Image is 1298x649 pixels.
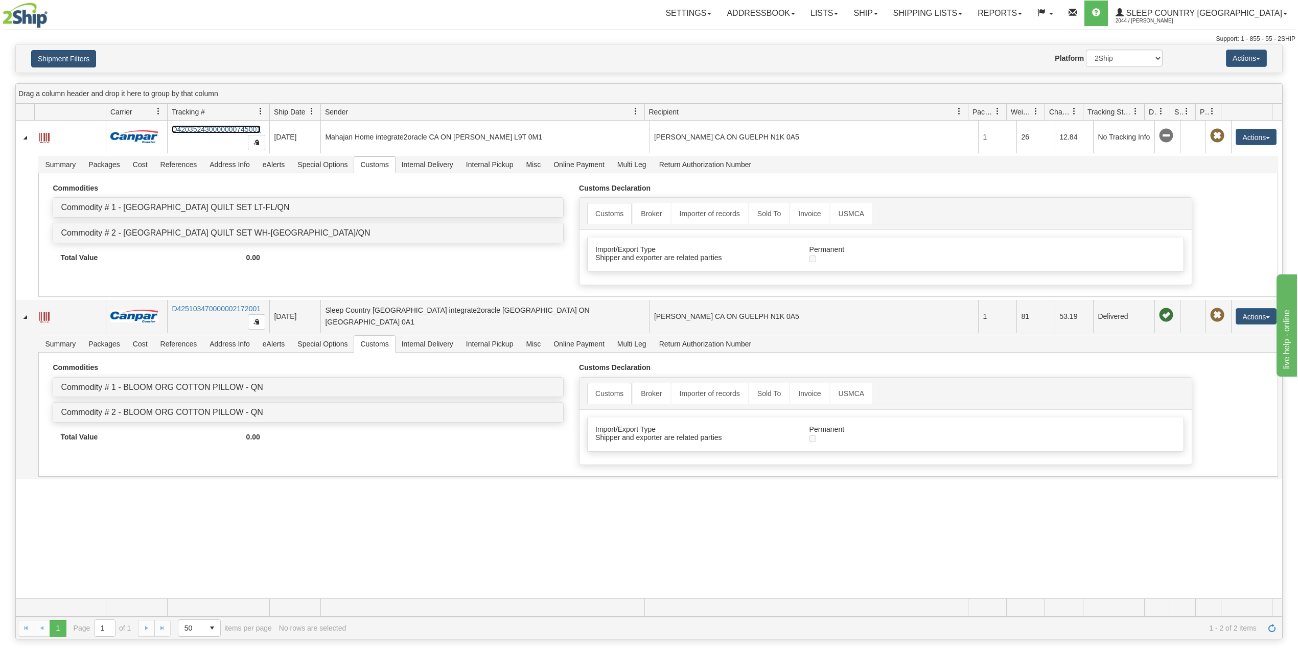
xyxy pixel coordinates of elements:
[1055,300,1093,333] td: 53.19
[396,156,459,173] span: Internal Delivery
[520,336,547,352] span: Misc
[1264,620,1280,636] a: Refresh
[257,156,291,173] span: eAlerts
[396,336,459,352] span: Internal Delivery
[989,103,1006,120] a: Packages filter column settings
[1124,9,1282,17] span: Sleep Country [GEOGRAPHIC_DATA]
[39,336,82,352] span: Summary
[274,107,305,117] span: Ship Date
[154,156,203,173] span: References
[127,156,154,173] span: Cost
[1055,53,1084,63] label: Platform
[353,624,1257,632] span: 1 - 2 of 2 items
[178,619,221,637] span: Page sizes drop down
[520,156,547,173] span: Misc
[978,121,1016,153] td: 1
[53,184,98,192] strong: Commodities
[650,121,979,153] td: [PERSON_NAME] CA ON GUELPH N1K 0A5
[671,203,748,224] a: Importer of records
[611,156,653,173] span: Multi Leg
[1093,121,1154,153] td: No Tracking Info
[110,107,132,117] span: Carrier
[279,624,346,632] div: No rows are selected
[269,121,320,153] td: [DATE]
[588,253,802,262] div: Shipper and exporter are related parties
[1065,103,1083,120] a: Charge filter column settings
[587,383,632,404] a: Customs
[830,203,873,224] a: USMCA
[1116,16,1192,26] span: 2044 / [PERSON_NAME]
[110,310,158,322] img: 14 - Canpar
[74,619,131,637] span: Page of 1
[39,156,82,173] span: Summary
[61,383,263,391] a: Commodity # 1 - BLOOM ORG COTTON PILLOW - QN
[31,50,96,67] button: Shipment Filters
[1027,103,1045,120] a: Weight filter column settings
[588,425,802,433] div: Import/Export Type
[1200,107,1209,117] span: Pickup Status
[257,336,291,352] span: eAlerts
[790,383,829,404] a: Invoice
[1203,103,1221,120] a: Pickup Status filter column settings
[325,107,348,117] span: Sender
[203,336,256,352] span: Address Info
[1049,107,1071,117] span: Charge
[658,1,719,26] a: Settings
[1011,107,1032,117] span: Weight
[1226,50,1267,67] button: Actions
[39,308,50,324] a: Label
[172,125,261,133] a: D420352430000000745001
[178,619,272,637] span: items per page
[82,156,126,173] span: Packages
[970,1,1030,26] a: Reports
[8,6,95,18] div: live help - online
[248,314,265,330] button: Copy to clipboard
[790,203,829,224] a: Invoice
[1055,121,1093,153] td: 12.84
[154,336,203,352] span: References
[1016,300,1055,333] td: 81
[303,103,320,120] a: Ship Date filter column settings
[1210,308,1224,322] span: Pickup Not Assigned
[3,3,48,28] img: logo2044.jpg
[354,336,395,352] span: Customs
[3,35,1295,43] div: Support: 1 - 855 - 55 - 2SHIP
[886,1,970,26] a: Shipping lists
[653,336,758,352] span: Return Authorization Number
[1152,103,1170,120] a: Delivery Status filter column settings
[61,408,263,416] a: Commodity # 2 - BLOOM ORG COTTON PILLOW - QN
[1236,308,1277,324] button: Actions
[588,433,802,442] div: Shipper and exporter are related parties
[60,433,98,441] strong: Total Value
[633,203,670,224] a: Broker
[1093,300,1154,333] td: Delivered
[978,300,1016,333] td: 1
[1159,308,1173,322] span: On time
[150,103,167,120] a: Carrier filter column settings
[39,128,50,145] a: Label
[320,300,650,333] td: Sleep Country [GEOGRAPHIC_DATA] integrate2oracle [GEOGRAPHIC_DATA] ON [GEOGRAPHIC_DATA] 0A1
[246,253,260,262] strong: 0.00
[354,156,395,173] span: Customs
[588,245,802,253] div: Import/Export Type
[20,312,30,322] a: Collapse
[802,425,1065,433] div: Permanent
[203,156,256,173] span: Address Info
[269,300,320,333] td: [DATE]
[547,336,611,352] span: Online Payment
[1178,103,1195,120] a: Shipment Issues filter column settings
[184,623,198,633] span: 50
[579,184,651,192] strong: Customs Declaration
[1159,129,1173,143] span: No Tracking Info
[204,620,220,636] span: select
[460,156,520,173] span: Internal Pickup
[82,336,126,352] span: Packages
[547,156,611,173] span: Online Payment
[320,121,650,153] td: Mahajan Home integrate2oracle CA ON [PERSON_NAME] L9T 0M1
[846,1,885,26] a: Ship
[649,107,679,117] span: Recipient
[972,107,994,117] span: Packages
[53,363,98,372] strong: Commodities
[291,336,354,352] span: Special Options
[749,383,789,404] a: Sold To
